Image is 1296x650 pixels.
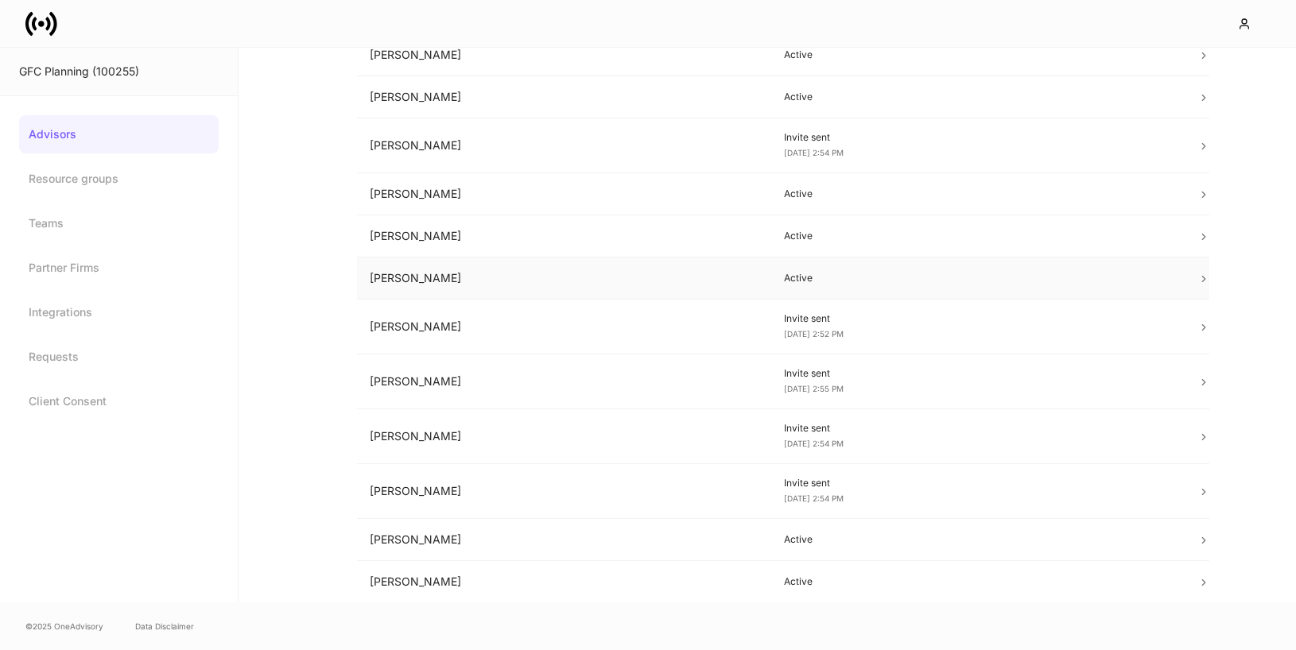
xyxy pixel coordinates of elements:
p: Active [784,48,1173,61]
a: Advisors [19,115,219,153]
td: [PERSON_NAME] [357,354,771,409]
p: Invite sent [784,422,1173,435]
span: [DATE] 2:52 PM [784,329,844,339]
span: [DATE] 2:54 PM [784,439,844,448]
a: Client Consent [19,382,219,420]
p: Invite sent [784,131,1173,144]
td: [PERSON_NAME] [357,76,771,118]
td: [PERSON_NAME] [357,215,771,257]
span: [DATE] 2:55 PM [784,384,844,393]
span: © 2025 OneAdvisory [25,620,103,633]
td: [PERSON_NAME] [357,34,771,76]
p: Invite sent [784,367,1173,380]
p: Active [784,230,1173,242]
p: Active [784,188,1173,200]
td: [PERSON_NAME] [357,300,771,354]
a: Partner Firms [19,249,219,287]
td: [PERSON_NAME] [357,561,771,603]
td: [PERSON_NAME] [357,464,771,519]
a: Resource groups [19,160,219,198]
span: [DATE] 2:54 PM [784,148,844,157]
span: [DATE] 2:54 PM [784,493,844,503]
div: GFC Planning (100255) [19,64,219,79]
a: Teams [19,204,219,242]
p: Active [784,575,1173,588]
td: [PERSON_NAME] [357,409,771,464]
p: Invite sent [784,312,1173,325]
td: [PERSON_NAME] [357,118,771,173]
a: Data Disclaimer [135,620,194,633]
p: Active [784,533,1173,546]
td: [PERSON_NAME] [357,519,771,561]
a: Requests [19,338,219,376]
td: [PERSON_NAME] [357,257,771,300]
p: Active [784,91,1173,103]
p: Active [784,272,1173,284]
p: Invite sent [784,477,1173,489]
a: Integrations [19,293,219,331]
td: [PERSON_NAME] [357,173,771,215]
